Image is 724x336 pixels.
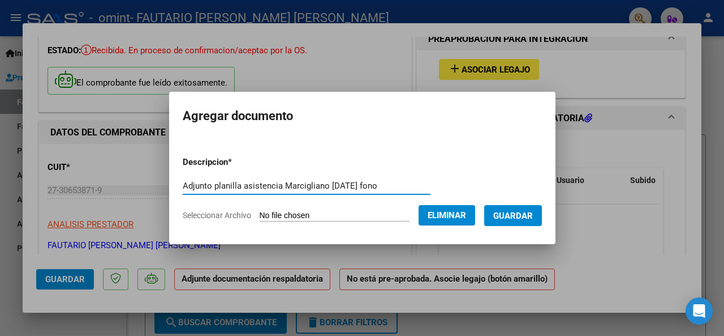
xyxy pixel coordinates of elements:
[493,211,533,221] span: Guardar
[183,156,291,169] p: Descripcion
[183,211,251,220] span: Seleccionar Archivo
[428,210,466,220] span: Eliminar
[419,205,475,226] button: Eliminar
[484,205,542,226] button: Guardar
[686,297,713,325] div: Open Intercom Messenger
[183,105,542,127] h2: Agregar documento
